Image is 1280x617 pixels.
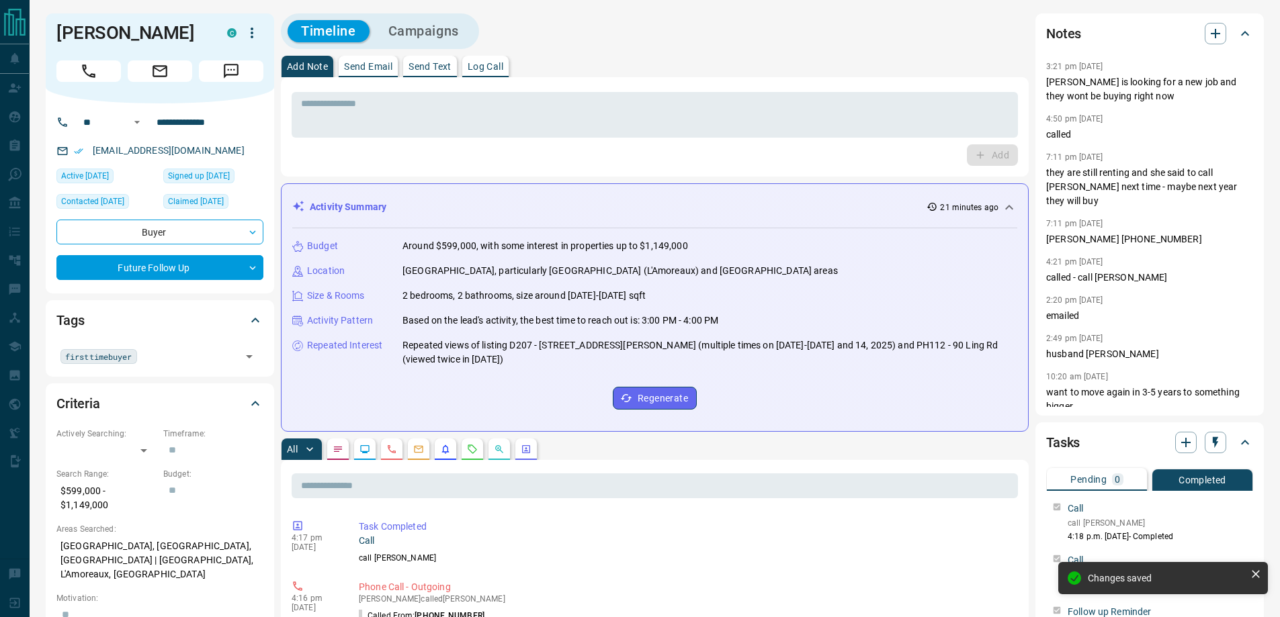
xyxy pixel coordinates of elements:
p: 3:21 pm [DATE] [1046,62,1103,71]
span: firsttimebuyer [65,350,132,363]
p: call [PERSON_NAME] [359,552,1013,564]
p: 0 [1115,475,1120,484]
p: $599,000 - $1,149,000 [56,480,157,516]
p: [PERSON_NAME] is looking for a new job and they wont be buying right now [1046,75,1253,103]
svg: Opportunities [494,444,505,455]
p: Based on the lead's activity, the best time to reach out is: 3:00 PM - 4:00 PM [402,314,718,328]
h2: Tasks [1046,432,1080,453]
p: [DATE] [292,542,339,552]
p: Activity Summary [310,200,386,214]
p: 2:20 pm [DATE] [1046,295,1103,305]
button: Timeline [288,20,370,42]
p: 4:50 pm [DATE] [1046,114,1103,124]
h2: Criteria [56,393,100,414]
p: [GEOGRAPHIC_DATA], [GEOGRAPHIC_DATA], [GEOGRAPHIC_DATA] | [GEOGRAPHIC_DATA], L'Amoreaux, [GEOGRAP... [56,535,263,585]
div: Tue Apr 19 2022 [163,194,263,213]
svg: Calls [386,444,397,455]
div: Tasks [1046,426,1253,459]
p: Search Range: [56,468,157,480]
svg: Notes [333,444,343,455]
p: [PERSON_NAME] [PHONE_NUMBER] [1046,232,1253,246]
a: [EMAIL_ADDRESS][DOMAIN_NAME] [93,145,245,156]
p: Motivation: [56,592,263,604]
p: All [287,444,298,454]
p: Completed [1179,475,1226,485]
div: Changes saved [1088,573,1245,583]
p: [PERSON_NAME] called [PERSON_NAME] [359,594,1013,604]
p: Areas Searched: [56,523,263,535]
p: [GEOGRAPHIC_DATA], particularly [GEOGRAPHIC_DATA] (L'Amoreaux) and [GEOGRAPHIC_DATA] areas [402,264,838,278]
svg: Lead Browsing Activity [359,444,370,455]
div: Tags [56,304,263,336]
p: want to move again in 3-5 years to something bigger [1046,385,1253,414]
p: 4:17 pm [292,533,339,542]
svg: Email Verified [74,146,83,156]
p: Budget [307,239,338,253]
span: Message [199,60,263,82]
span: Email [128,60,192,82]
p: 2 bedrooms, 2 bathrooms, size around [DATE]-[DATE] sqft [402,289,646,303]
button: Open [240,347,259,366]
p: Call [359,534,1013,548]
p: 4:18 p.m. [DATE] - Completed [1068,530,1253,542]
p: Actively Searching: [56,428,157,440]
p: Location [307,264,345,278]
p: Budget: [163,468,263,480]
h1: [PERSON_NAME] [56,22,207,44]
p: Activity Pattern [307,314,373,328]
button: Campaigns [375,20,472,42]
h2: Notes [1046,23,1081,44]
p: Send Text [409,62,452,71]
p: 7:11 pm [DATE] [1046,152,1103,162]
svg: Listing Alerts [440,444,451,455]
span: Contacted [DATE] [61,195,124,208]
svg: Agent Actions [521,444,531,455]
span: Claimed [DATE] [168,195,224,208]
p: 21 minutes ago [940,201,998,213]
div: Activity Summary21 minutes ago [292,195,1017,220]
p: emailed [1046,309,1253,323]
p: Log Call [468,62,503,71]
p: [DATE] [292,603,339,612]
div: Future Follow Up [56,255,263,280]
p: Repeated Interest [307,338,382,352]
span: Signed up [DATE] [168,169,230,183]
span: Active [DATE] [61,169,109,183]
p: 10:20 am [DATE] [1046,372,1108,381]
p: called [1046,128,1253,142]
p: Size & Rooms [307,289,365,303]
svg: Requests [467,444,478,455]
svg: Emails [413,444,424,455]
p: Call [1068,502,1084,516]
h2: Tags [56,310,84,331]
p: Timeframe: [163,428,263,440]
p: Repeated views of listing D207 - [STREET_ADDRESS][PERSON_NAME] (multiple times on [DATE]-[DATE] a... [402,338,1017,367]
div: condos.ca [227,28,237,38]
button: Open [129,114,145,130]
p: Phone Call - Outgoing [359,580,1013,594]
p: 2:49 pm [DATE] [1046,334,1103,343]
button: Regenerate [613,387,697,410]
p: call [PERSON_NAME] [1068,517,1253,529]
p: they are still renting and she said to call [PERSON_NAME] next time - maybe next year they will buy [1046,166,1253,208]
p: Task Completed [359,520,1013,534]
div: Buyer [56,220,263,244]
p: 7:11 pm [DATE] [1046,219,1103,228]
p: Send Email [344,62,392,71]
div: Wed Sep 10 2025 [56,169,157,187]
div: Tue Apr 08 2025 [56,194,157,213]
p: 4:16 pm [292,594,339,603]
div: Criteria [56,387,263,420]
p: Call [1068,553,1084,567]
p: husband [PERSON_NAME] [1046,347,1253,361]
p: 4:21 pm [DATE] [1046,257,1103,267]
div: Tue Apr 19 2022 [163,169,263,187]
p: called - call [PERSON_NAME] [1046,271,1253,285]
p: Pending [1070,475,1107,484]
p: Around $599,000, with some interest in properties up to $1,149,000 [402,239,688,253]
div: Notes [1046,17,1253,50]
p: Add Note [287,62,328,71]
span: Call [56,60,121,82]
